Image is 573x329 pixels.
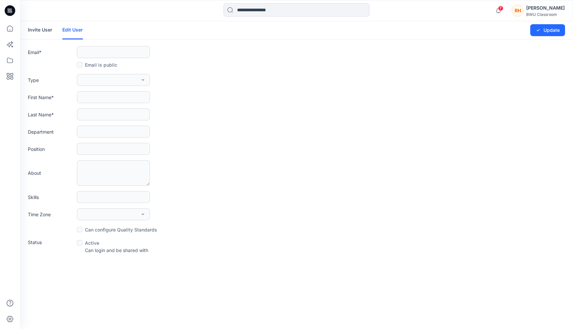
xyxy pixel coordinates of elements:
[526,12,565,17] div: BWU Classroom
[28,211,74,218] label: Time Zone
[28,194,74,201] label: Skills
[530,24,565,36] button: Update
[77,226,157,233] label: Can configure Quality Standards
[28,111,74,118] label: Last Name
[77,239,99,247] label: Active
[28,128,74,135] label: Department
[28,21,52,38] a: Invite User
[28,94,74,101] label: First Name
[77,61,117,69] label: Email is public
[28,49,74,56] label: Email
[28,146,74,153] label: Position
[498,6,503,11] span: 7
[28,77,74,84] label: Type
[512,5,524,17] div: RH
[62,21,83,39] a: Edit User
[77,239,148,247] div: Active
[85,247,148,254] p: Can login and be shared with
[28,239,74,246] label: Status
[526,4,565,12] div: [PERSON_NAME]
[28,169,74,176] label: About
